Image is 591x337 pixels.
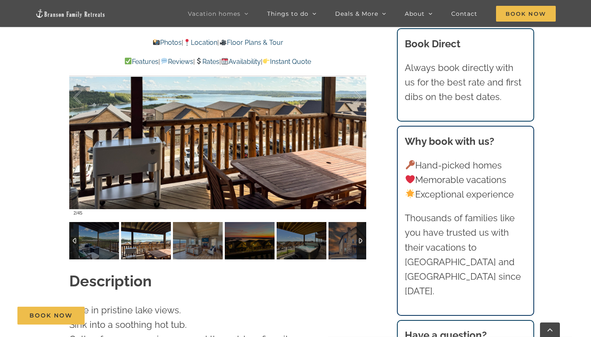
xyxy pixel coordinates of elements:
[17,307,85,325] a: Book Now
[220,39,226,46] img: 🎥
[496,6,556,22] span: Book Now
[184,39,190,46] img: 📍
[405,134,526,149] h3: Why book with us?
[267,11,309,17] span: Things to do
[406,175,415,184] img: ❤️
[405,158,526,202] p: Hand-picked homes Memorable vacations Exceptional experience
[69,272,152,290] strong: Description
[153,39,182,46] a: Photos
[195,58,202,64] img: 💲
[160,58,193,66] a: Reviews
[221,58,228,64] img: 📆
[161,58,168,64] img: 💬
[405,61,526,105] p: Always book directly with us for the best rate and first dibs on the best dates.
[183,39,217,46] a: Location
[188,11,241,17] span: Vacation homes
[405,11,425,17] span: About
[225,222,275,259] img: Dreamweaver-cabin-sunset-Table-Rock-Lake-scaled.jpg-nggid042901-ngg0dyn-120x90-00f0w010c011r110f1...
[406,189,415,198] img: 🌟
[219,39,283,46] a: Floor Plans & Tour
[35,9,106,18] img: Branson Family Retreats Logo
[69,56,366,67] p: | | | |
[406,160,415,169] img: 🔑
[405,211,526,298] p: Thousands of families like you have trusted us with their vacations to [GEOGRAPHIC_DATA] and [GEO...
[121,222,171,259] img: Dreamweaver-Cabin-Table-Rock-Lake-2009-scaled.jpg-nggid043196-ngg0dyn-120x90-00f0w010c011r110f110...
[277,222,326,259] img: Dreamweaver-Cabin-Table-Rock-Lake-2020-scaled.jpg-nggid043203-ngg0dyn-120x90-00f0w010c011r110f110...
[69,222,119,259] img: Dreamweaver-Cabin-Table-Rock-Lake-2002-scaled.jpg-nggid043191-ngg0dyn-120x90-00f0w010c011r110f110...
[263,58,311,66] a: Instant Quote
[335,11,378,17] span: Deals & More
[153,39,160,46] img: 📸
[173,222,223,259] img: Dreamweaver-Cabin-at-Table-Rock-Lake-1004-Edit-scaled.jpg-nggid042883-ngg0dyn-120x90-00f0w010c011...
[405,38,460,50] b: Book Direct
[29,312,73,319] span: Book Now
[125,58,131,64] img: ✅
[451,11,477,17] span: Contact
[69,37,366,48] p: | |
[221,58,261,66] a: Availability
[195,58,219,66] a: Rates
[328,222,378,259] img: Dreamweaver-Cabin-at-Table-Rock-Lake-1052-Edit-scaled.jpg-nggid042884-ngg0dyn-120x90-00f0w010c011...
[124,58,158,66] a: Features
[263,58,270,64] img: 👉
